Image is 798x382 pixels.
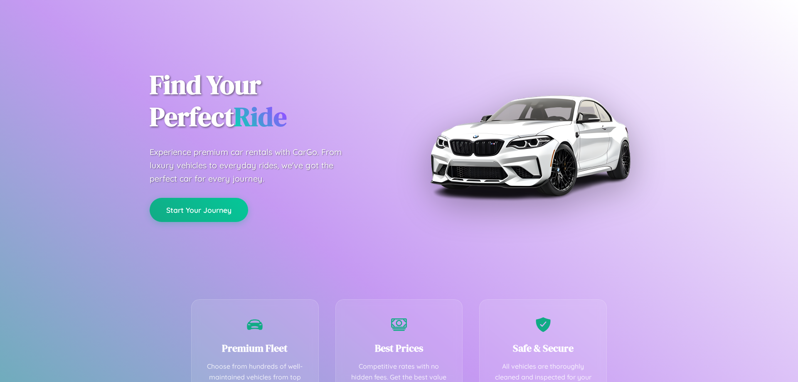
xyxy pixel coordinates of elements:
[426,42,634,249] img: Premium BMW car rental vehicle
[150,198,248,222] button: Start Your Journey
[492,341,594,355] h3: Safe & Secure
[150,69,387,133] h1: Find Your Perfect
[204,341,306,355] h3: Premium Fleet
[348,341,450,355] h3: Best Prices
[150,145,357,185] p: Experience premium car rentals with CarGo. From luxury vehicles to everyday rides, we've got the ...
[234,99,287,135] span: Ride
